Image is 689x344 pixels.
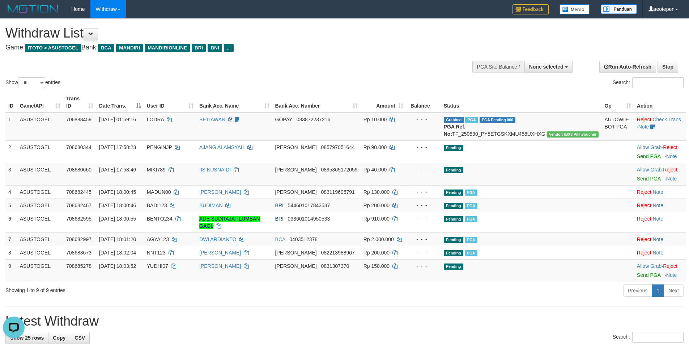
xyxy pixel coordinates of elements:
[637,153,660,159] a: Send PGA
[192,44,206,52] span: BRI
[652,117,681,122] a: Check Trans
[5,140,17,163] td: 2
[409,202,438,209] div: - - -
[634,246,686,259] td: ·
[637,167,663,173] span: ·
[5,199,17,212] td: 5
[321,144,354,150] span: Copy 085797051644 to clipboard
[66,263,92,269] span: 708685278
[363,203,390,208] span: Rp 200.000
[17,212,63,232] td: ASUSTOGEL
[297,117,330,122] span: Copy 083872237216 to clipboard
[53,335,65,341] span: Copy
[199,203,223,208] a: BUDIMAN
[70,332,90,344] a: CSV
[409,262,438,270] div: - - -
[634,163,686,185] td: ·
[98,44,114,52] span: BCA
[18,77,45,88] select: Showentries
[275,117,292,122] span: GOPAY
[601,4,637,14] img: panduan.png
[275,144,317,150] span: [PERSON_NAME]
[275,167,317,173] span: [PERSON_NAME]
[547,131,599,138] span: Vendor URL: https://payment5.1velocity.biz
[224,44,234,52] span: ...
[637,263,662,269] a: Allow Grab
[66,250,92,256] span: 708683673
[634,185,686,199] td: ·
[637,263,663,269] span: ·
[5,92,17,113] th: ID
[637,167,662,173] a: Allow Grab
[409,236,438,243] div: - - -
[199,216,260,229] a: ADE SUDRAJAT LUMBAN GAOL
[465,237,477,243] span: Marked by aeophou
[5,185,17,199] td: 4
[637,216,651,222] a: Reject
[406,92,441,113] th: Balance
[652,250,663,256] a: Note
[637,189,651,195] a: Reject
[17,113,63,141] td: ASUSTOGEL
[5,4,60,14] img: MOTION_logo.png
[663,144,677,150] a: Reject
[409,166,438,173] div: - - -
[444,203,463,209] span: Pending
[444,216,463,222] span: Pending
[144,92,196,113] th: User ID: activate to sort column ascending
[17,163,63,185] td: ASUSTOGEL
[363,189,390,195] span: Rp 130.000
[5,314,684,328] h1: Latest Withdraw
[199,117,225,122] a: SETIAWAN
[444,190,463,196] span: Pending
[321,167,357,173] span: Copy 0895365172059 to clipboard
[147,144,172,150] span: PENGINJP
[63,92,96,113] th: Trans ID: activate to sort column ascending
[444,124,465,137] b: PGA Ref. No:
[99,144,136,150] span: [DATE] 17:58:23
[99,203,136,208] span: [DATE] 18:00:46
[99,236,136,242] span: [DATE] 18:01:20
[637,176,660,182] a: Send PGA
[147,117,164,122] span: LODRA
[66,189,92,195] span: 708682445
[25,44,81,52] span: ITOTO > ASUSTOGEL
[196,92,272,113] th: Bank Acc. Name: activate to sort column ascending
[17,185,63,199] td: ASUSTOGEL
[5,212,17,232] td: 6
[66,144,92,150] span: 708680344
[96,92,144,113] th: Date Trans.: activate to sort column descending
[17,259,63,282] td: ASUSTOGEL
[472,61,524,73] div: PGA Site Balance /
[17,246,63,259] td: ASUSTOGEL
[524,61,573,73] button: None selected
[66,236,92,242] span: 708682997
[321,263,349,269] span: Copy 0831307370 to clipboard
[666,153,677,159] a: Note
[361,92,406,113] th: Amount: activate to sort column ascending
[147,263,168,269] span: YUDHI07
[601,113,634,141] td: AUTOWD-BOT-PGA
[275,189,317,195] span: [PERSON_NAME]
[363,216,390,222] span: Rp 910.000
[5,259,17,282] td: 9
[664,284,684,297] a: Next
[145,44,190,52] span: MANDIRIONLINE
[663,167,677,173] a: Reject
[444,117,464,123] span: Grabbed
[275,203,284,208] span: BRI
[652,203,663,208] a: Note
[465,203,477,209] span: Marked by aeophou
[652,236,663,242] a: Note
[288,203,330,208] span: Copy 544601017843537 to clipboard
[666,176,677,182] a: Note
[66,167,92,173] span: 708680660
[3,3,25,25] button: Open LiveChat chat widget
[147,189,171,195] span: MADUN00
[48,332,70,344] a: Copy
[529,64,563,70] span: None selected
[634,92,686,113] th: Action
[272,92,361,113] th: Bank Acc. Number: activate to sort column ascending
[5,284,282,294] div: Showing 1 to 9 of 9 entries
[637,272,660,278] a: Send PGA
